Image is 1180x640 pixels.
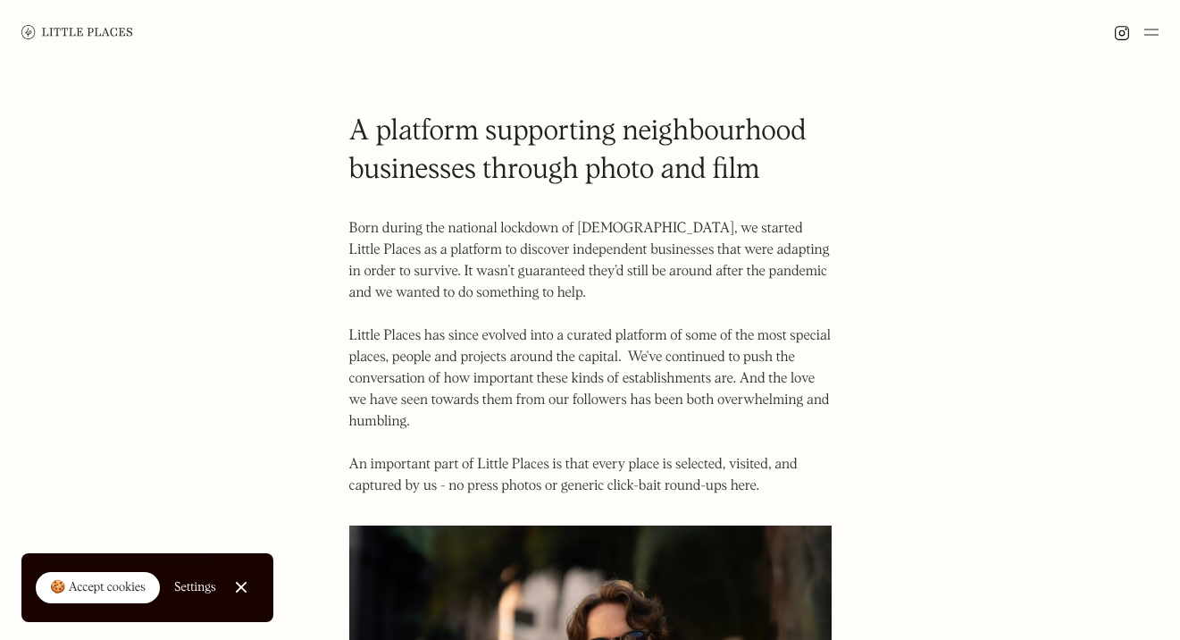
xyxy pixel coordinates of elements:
p: Born during the national lockdown of [DEMOGRAPHIC_DATA], we started Little Places as a platform t... [349,218,832,497]
div: Close Cookie Popup [240,587,241,588]
div: Settings [174,581,216,594]
a: 🍪 Accept cookies [36,572,160,604]
h1: A platform supporting neighbourhood businesses through photo and film [349,113,832,189]
a: Settings [174,568,216,608]
a: Close Cookie Popup [223,569,259,605]
div: 🍪 Accept cookies [50,579,146,597]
